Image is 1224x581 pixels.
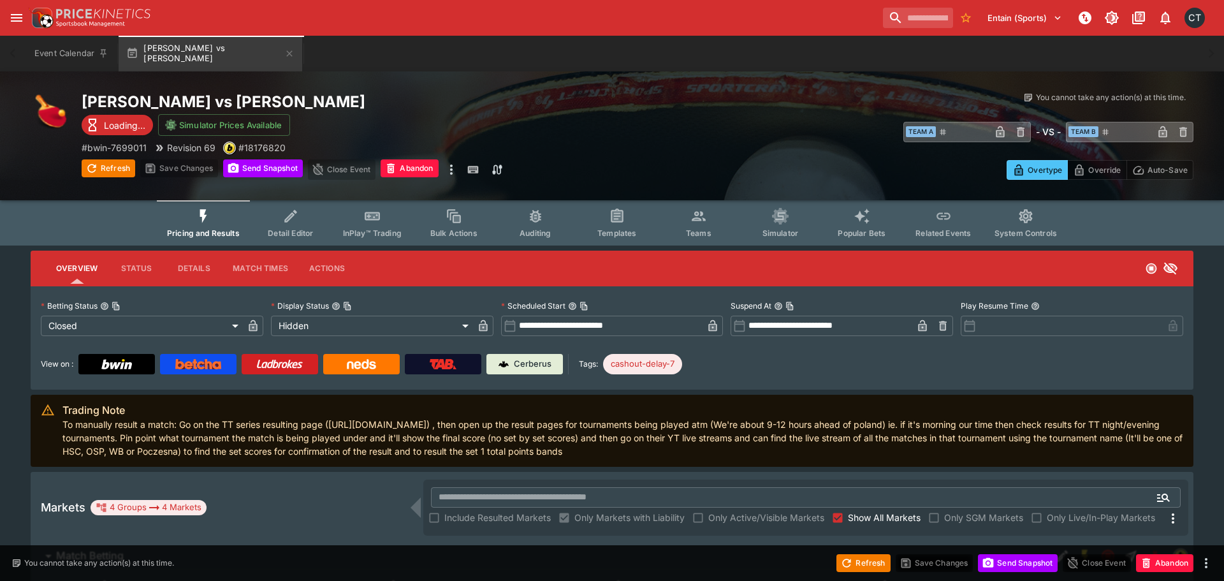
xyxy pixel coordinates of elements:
svg: Closed [1145,262,1158,275]
img: Sportsbook Management [56,21,125,27]
button: Betting StatusCopy To Clipboard [100,302,109,311]
p: Play Resume Time [961,300,1028,311]
button: Notifications [1154,6,1177,29]
p: Revision 69 [167,141,215,154]
button: more [444,159,459,180]
button: Override [1067,160,1126,180]
button: more [1198,555,1214,571]
button: Refresh [836,554,890,572]
p: Copy To Clipboard [82,141,147,154]
svg: Hidden [1163,261,1178,276]
span: Include Resulted Markets [444,511,551,524]
h2: Copy To Clipboard [82,92,637,112]
span: Team A [906,126,936,137]
div: bwin [223,142,236,154]
button: Refresh [82,159,135,177]
button: Match Betting [31,543,1051,569]
span: Pricing and Results [167,228,240,238]
span: Auditing [520,228,551,238]
button: Copy To Clipboard [579,302,588,311]
button: Send Snapshot [223,159,303,177]
div: Event type filters [157,200,1067,246]
span: Only Live/In-Play Markets [1047,511,1155,524]
span: Teams [686,228,711,238]
img: Neds [347,359,375,369]
button: Documentation [1127,6,1150,29]
button: open drawer [5,6,28,29]
button: Scheduled StartCopy To Clipboard [568,302,577,311]
p: You cannot take any action(s) at this time. [1036,92,1186,103]
h5: Markets [41,500,85,515]
button: Copy To Clipboard [785,302,794,311]
img: PriceKinetics [56,9,150,18]
button: Abandon [1136,554,1193,572]
h6: - VS - [1036,125,1061,138]
button: SGM Enabled [1074,545,1096,568]
button: Toggle light/dark mode [1100,6,1123,29]
span: Bulk Actions [430,228,477,238]
button: Status [108,253,165,284]
button: [PERSON_NAME] vs [PERSON_NAME] [119,36,302,71]
div: 4 Groups 4 Markets [96,500,201,515]
label: Tags: [579,354,598,374]
button: NOT Connected to PK [1074,6,1096,29]
img: PriceKinetics Logo [28,5,54,31]
p: Cerberus [514,358,551,371]
img: Ladbrokes [256,359,303,369]
button: Abandon [381,159,438,177]
span: cashout-delay-7 [603,358,682,371]
button: Copy To Clipboard [343,302,352,311]
img: Bwin [101,359,132,369]
p: Loading... [104,119,145,132]
button: Match Times [222,253,298,284]
p: Overtype [1028,163,1062,177]
svg: More [1165,511,1181,526]
p: Scheduled Start [501,300,565,311]
span: System Controls [994,228,1057,238]
button: Auto-Save [1126,160,1193,180]
button: No Bookmarks [956,8,976,28]
button: Display StatusCopy To Clipboard [331,302,340,311]
div: Cameron Tarver [1184,8,1205,28]
button: Actions [298,253,356,284]
button: Send Snapshot [978,554,1058,572]
button: Overtype [1007,160,1068,180]
button: Open [1152,486,1175,509]
a: Cerberus [486,354,563,374]
span: InPlay™ Trading [343,228,402,238]
span: Related Events [915,228,971,238]
img: Betcha [175,359,221,369]
div: Closed [41,316,243,336]
a: fcdddf0e-db20-4886-8628-fe0ead946b38 [1142,543,1168,569]
button: Details [165,253,222,284]
div: Hidden [271,316,473,336]
span: Mark an event as closed and abandoned. [1136,555,1193,568]
button: Overview [46,253,108,284]
button: Straight [1119,545,1142,568]
img: Cerberus [499,359,509,369]
p: Override [1088,163,1121,177]
span: Popular Bets [838,228,885,238]
label: View on : [41,354,73,374]
button: Play Resume Time [1031,302,1040,311]
img: table_tennis.png [31,92,71,133]
span: Only Markets with Liability [574,511,685,524]
span: Show All Markets [848,511,921,524]
p: You cannot take any action(s) at this time. [24,557,174,569]
p: Display Status [271,300,329,311]
div: To manually result a match: Go on the TT series resulting page ([URL][DOMAIN_NAME]) , then open u... [62,399,1183,463]
span: Simulator [762,228,798,238]
p: Suspend At [731,300,771,311]
div: Trading Note [62,402,1183,418]
input: search [883,8,953,28]
div: Betting Target: cerberus [603,354,682,374]
span: Only SGM Markets [944,511,1023,524]
span: Detail Editor [268,228,313,238]
span: Mark an event as closed and abandoned. [381,161,438,174]
button: Select Tenant [980,8,1070,28]
button: Simulator Prices Available [158,114,290,136]
button: Cameron Tarver [1181,4,1209,32]
p: Betting Status [41,300,98,311]
p: Copy To Clipboard [238,141,286,154]
button: Copy To Clipboard [112,302,120,311]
